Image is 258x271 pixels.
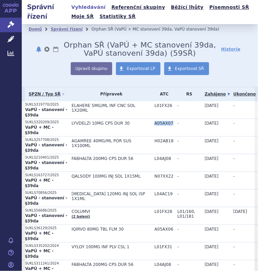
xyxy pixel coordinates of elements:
span: [DATE] [205,139,219,143]
a: Referenční skupiny [109,3,167,12]
span: L01FX26 [154,103,174,108]
span: - [234,227,235,232]
span: ELAHERE 5MG/ML INF CNC SOL 1X20ML [72,103,151,113]
span: L01/160, L01/181 [177,209,201,219]
span: - [177,262,201,267]
span: - [234,174,235,179]
span: A05AX06 [154,227,174,232]
span: N07XX22 [154,174,174,179]
span: - [177,121,201,126]
span: - [177,139,201,143]
strong: VaPÚ - stanovení - §39da [25,143,67,153]
button: nastavení [44,45,50,53]
p: SUKLS335202/2024 [25,243,68,248]
span: - [177,103,201,108]
span: QALSODY 100MG INJ SOL 1X15ML [72,174,151,179]
span: L01FX31 [154,245,174,249]
span: L04AJ08 [154,156,174,161]
p: SUKLS56686/2025 [25,208,68,213]
p: SUKLS257708/2025 [25,138,68,142]
span: [DATE] [205,209,219,214]
th: ATC [151,87,174,101]
span: ( SŘ) [170,49,196,57]
span: [DATE] [205,103,219,108]
span: H02AB18 [154,139,174,143]
span: - [177,174,201,179]
p: SUKLS70856/2025 [25,191,68,195]
span: VYLOY 100MG INF PLV CSL 1 [72,245,151,249]
span: FABHALTA 200MG CPS DUR 56 [72,262,151,267]
span: [DATE] [205,192,219,196]
strong: VaPÚ + MC - §39da [25,178,54,188]
span: - [234,139,235,143]
span: - [234,103,235,108]
button: notifikace [35,45,42,53]
strong: VaPÚ + MC - §39da [25,249,54,259]
a: Statistiky SŘ [98,12,138,21]
span: [DATE] [234,209,247,214]
strong: VaPÚ + MC - §39da [25,231,54,241]
span: [MEDICAL_DATA] 120MG INJ SOL ISP 1X1ML [72,192,151,201]
span: - [177,245,201,249]
span: FABHALTA 200MG CPS DUR 56 [72,156,151,161]
a: Vyhledávání [69,3,108,12]
p: SUKLS210401/2025 [25,155,68,160]
span: [DATE] [205,121,219,126]
span: 59 [173,49,183,57]
button: Upravit skupinu [71,62,112,75]
a: Historie [221,46,241,53]
p: SUKLS36129/2025 [25,226,68,231]
th: RS [174,87,201,101]
a: Moje SŘ [69,12,96,21]
span: Exportovat LP [127,66,155,71]
span: AGAMREE 40MG/ML POR SUS 1X100ML [72,139,151,148]
a: Exportovat LP [116,62,160,75]
span: Exportovat SŘ [175,66,204,71]
strong: VaPÚ - stanovení - §39da [25,160,67,170]
a: Exportovat SŘ [164,62,209,75]
p: SUKLS319770/2025 [25,102,68,107]
th: Přípravek [68,87,151,101]
span: [DATE] [205,174,219,179]
span: [DATE] [205,227,219,232]
span: [DATE] [205,245,219,249]
a: Zahájeno [205,89,230,99]
span: - [234,156,235,161]
span: - [177,156,201,161]
strong: VaPÚ - stanovení - §39da [25,213,67,223]
span: - [177,192,201,196]
p: SUKLS311241/2024 [25,261,68,266]
a: Lhůty [52,45,59,53]
a: Správní řízení [51,27,83,32]
strong: VaPÚ - stanovení - §39da [25,107,67,118]
h2: Správní řízení [22,2,69,21]
span: COLUMVI [72,209,151,214]
span: [DATE] [205,262,219,267]
span: [DATE] [205,156,219,161]
a: Písemnosti SŘ [207,3,251,12]
span: Orphan SŘ (VaPÚ + MC stanovení 39da, VaPÚ stanovení 39da) [64,41,216,57]
a: Běžící lhůty [169,3,206,12]
li: Orphan SŘ (VaPÚ + MC stanovení 39da, VaPÚ stanovení 39da) [91,24,228,34]
span: - [234,121,235,126]
a: (2 balení) [72,215,90,218]
span: IQIRVO 80MG TBL FLM 30 [72,227,151,232]
span: - [234,192,235,196]
span: - [234,262,235,267]
span: L04AC19 [154,192,174,196]
strong: VaPÚ - stanovení - §39da [25,196,67,206]
p: SUKLS163727/2025 [25,173,68,178]
strong: VaPÚ + MC - §39da [25,125,54,135]
a: SPZN / Typ SŘ [25,89,68,99]
span: - [234,245,235,249]
span: LYVDELZI 10MG CPS DUR 30 [72,121,151,126]
span: L04AJ08 [154,262,174,267]
span: L01FX28 [154,209,174,214]
a: Domů [29,27,42,32]
p: SUKLS320209/2025 [25,120,68,125]
span: - [177,227,201,232]
span: A05AX07 [154,121,174,126]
